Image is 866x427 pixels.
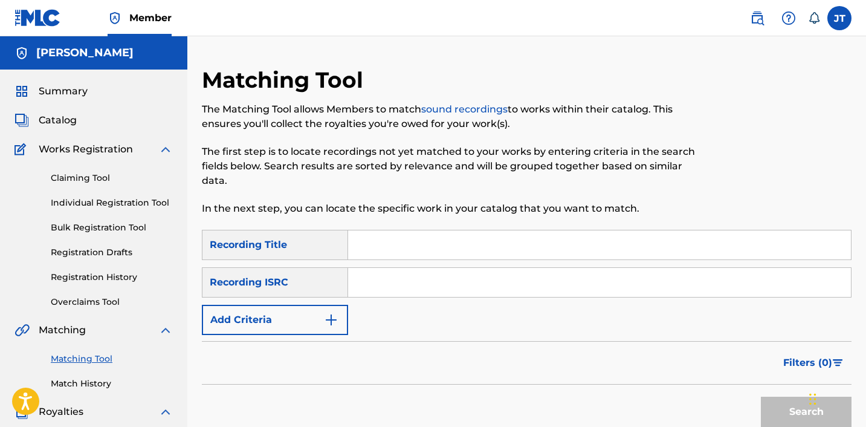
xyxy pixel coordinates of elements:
[51,271,173,284] a: Registration History
[39,142,133,157] span: Works Registration
[202,201,702,216] p: In the next step, you can locate the specific work in your catalog that you want to match.
[745,6,769,30] a: Public Search
[832,263,866,360] iframe: Resource Center
[39,113,77,128] span: Catalog
[15,113,29,128] img: Catalog
[777,6,801,30] div: Help
[51,172,173,184] a: Claiming Tool
[129,11,172,25] span: Member
[15,323,30,337] img: Matching
[202,305,348,335] button: Add Criteria
[15,46,29,60] img: Accounts
[776,348,851,378] button: Filters (0)
[833,359,843,367] img: filter
[51,353,173,365] a: Matching Tool
[36,46,134,60] h5: JOEL TYRIL
[783,356,832,370] span: Filters ( 0 )
[158,405,173,419] img: expand
[108,11,122,25] img: Top Rightsholder
[51,246,173,259] a: Registration Drafts
[809,381,816,417] div: Drag
[51,296,173,308] a: Overclaims Tool
[421,103,508,115] a: sound recordings
[51,221,173,234] a: Bulk Registration Tool
[202,145,702,188] p: The first step is to locate recordings not yet matched to your works by entering criteria in the ...
[202,102,702,131] p: The Matching Tool allows Members to match to works within their catalog. This ensures you'll coll...
[158,142,173,157] img: expand
[202,67,369,94] h2: Matching Tool
[15,113,77,128] a: CatalogCatalog
[39,323,86,337] span: Matching
[808,12,820,24] div: Notifications
[750,11,764,25] img: search
[51,377,173,390] a: Match History
[781,11,796,25] img: help
[15,405,29,419] img: Royalties
[15,84,88,99] a: SummarySummary
[827,6,851,30] div: User Menu
[39,405,83,419] span: Royalties
[51,197,173,209] a: Individual Registration Tool
[15,9,61,27] img: MLC Logo
[15,142,30,157] img: Works Registration
[158,323,173,337] img: expand
[324,313,338,327] img: 9d2ae6d4665cec9f34b9.svg
[15,84,29,99] img: Summary
[806,369,866,427] iframe: Chat Widget
[39,84,88,99] span: Summary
